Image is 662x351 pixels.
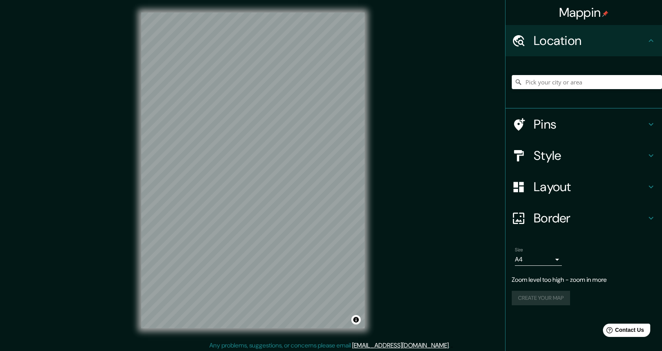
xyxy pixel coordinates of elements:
[505,25,662,56] div: Location
[515,253,562,266] div: A4
[451,341,453,350] div: .
[602,11,608,17] img: pin-icon.png
[450,341,451,350] div: .
[592,321,653,342] iframe: Help widget launcher
[512,275,656,285] p: Zoom level too high - zoom in more
[505,171,662,202] div: Layout
[534,148,646,163] h4: Style
[505,140,662,171] div: Style
[534,33,646,48] h4: Location
[351,315,361,324] button: Toggle attribution
[512,75,662,89] input: Pick your city or area
[352,341,449,349] a: [EMAIL_ADDRESS][DOMAIN_NAME]
[209,341,450,350] p: Any problems, suggestions, or concerns please email .
[559,5,609,20] h4: Mappin
[141,13,365,328] canvas: Map
[515,247,523,253] label: Size
[505,202,662,234] div: Border
[534,116,646,132] h4: Pins
[534,179,646,195] h4: Layout
[505,109,662,140] div: Pins
[534,210,646,226] h4: Border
